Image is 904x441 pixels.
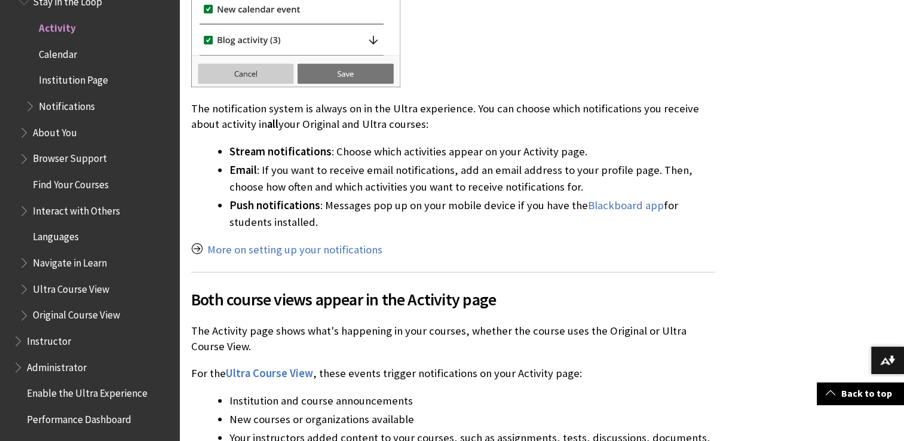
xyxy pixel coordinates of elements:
[39,18,76,34] span: Activity
[226,366,313,380] span: Ultra Course View
[229,393,715,409] li: Institution and course announcements
[229,163,257,177] span: Email
[33,279,109,295] span: Ultra Course View
[207,243,382,257] a: More on setting up your notifications
[33,149,107,165] span: Browser Support
[39,44,77,60] span: Calendar
[229,145,332,158] span: Stream notifications
[33,227,79,243] span: Languages
[191,287,715,312] span: Both course views appear in the Activity page
[33,174,109,191] span: Find Your Courses
[27,357,87,373] span: Administrator
[229,411,715,428] li: New courses or organizations available
[27,409,131,425] span: Performance Dashboard
[588,198,664,213] a: Blackboard app
[33,122,77,139] span: About You
[39,71,108,87] span: Institution Page
[267,117,278,131] span: all
[33,305,120,321] span: Original Course View
[229,143,715,160] li: : Choose which activities appear on your Activity page.
[33,201,120,217] span: Interact with Others
[191,366,715,381] p: For the , these events trigger notifications on your Activity page:
[27,384,148,400] span: Enable the Ultra Experience
[817,382,904,405] a: Back to top
[229,198,320,212] span: Push notifications
[226,366,313,381] a: Ultra Course View
[229,197,715,231] li: : Messages pop up on your mobile device if you have the for students installed.
[229,162,715,195] li: : If you want to receive email notifications, add an email address to your profile page. Then, ch...
[191,101,715,132] p: The notification system is always on in the Ultra experience. You can choose which notifications ...
[33,253,107,269] span: Navigate in Learn
[39,96,95,112] span: Notifications
[27,331,71,347] span: Instructor
[191,323,715,354] p: The Activity page shows what's happening in your courses, whether the course uses the Original or...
